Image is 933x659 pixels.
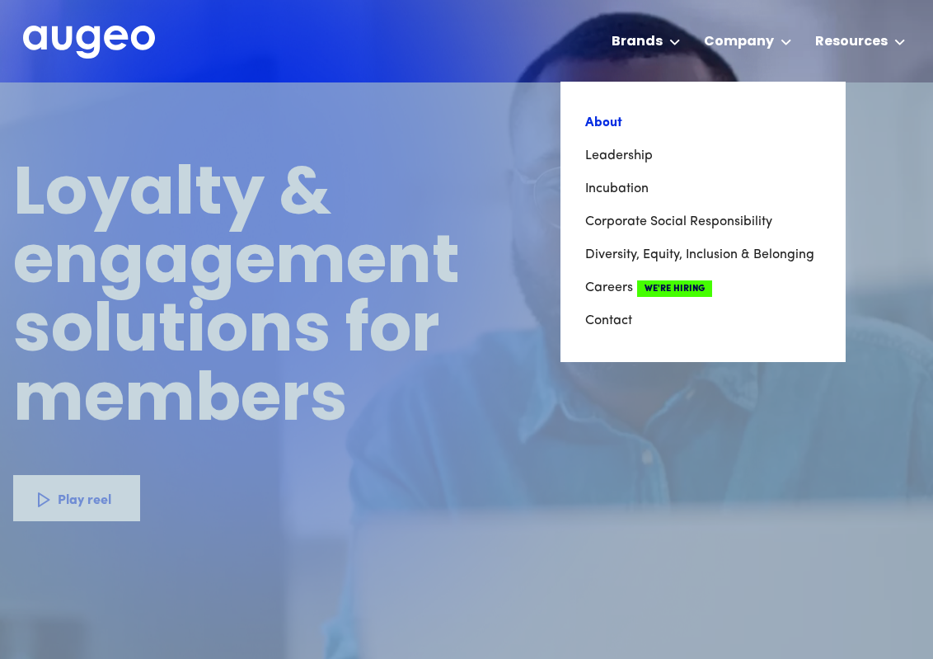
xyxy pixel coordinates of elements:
a: Leadership [585,139,821,172]
nav: Company [560,82,846,362]
span: We're Hiring [637,280,712,297]
div: Brands [612,32,663,52]
a: Corporate Social Responsibility [585,205,821,238]
a: About [585,106,821,139]
a: Incubation [585,172,821,205]
img: Augeo's full logo in white. [23,26,155,59]
a: Diversity, Equity, Inclusion & Belonging [585,238,821,271]
a: Contact [585,304,821,337]
div: Resources [815,32,888,52]
a: CareersWe're Hiring [585,271,821,304]
a: home [23,26,155,60]
div: Company [704,32,774,52]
